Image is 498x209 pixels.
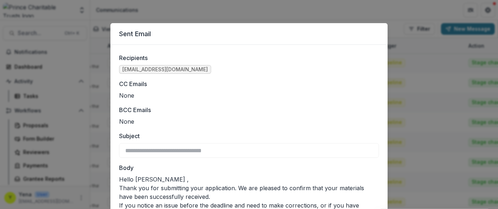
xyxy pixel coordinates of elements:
[119,117,379,126] ul: None
[119,184,379,201] p: Thank you for submitting your application. We are pleased to confirm that your materials have bee...
[119,132,375,140] label: Subject
[110,23,388,45] header: Sent Email
[119,175,379,184] p: Hello [PERSON_NAME] ,
[119,91,379,100] ul: None
[119,80,375,88] label: CC Emails
[122,67,208,73] span: [EMAIL_ADDRESS][DOMAIN_NAME]
[119,54,375,62] label: Recipients
[119,163,375,172] label: Body
[119,106,375,114] label: BCC Emails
